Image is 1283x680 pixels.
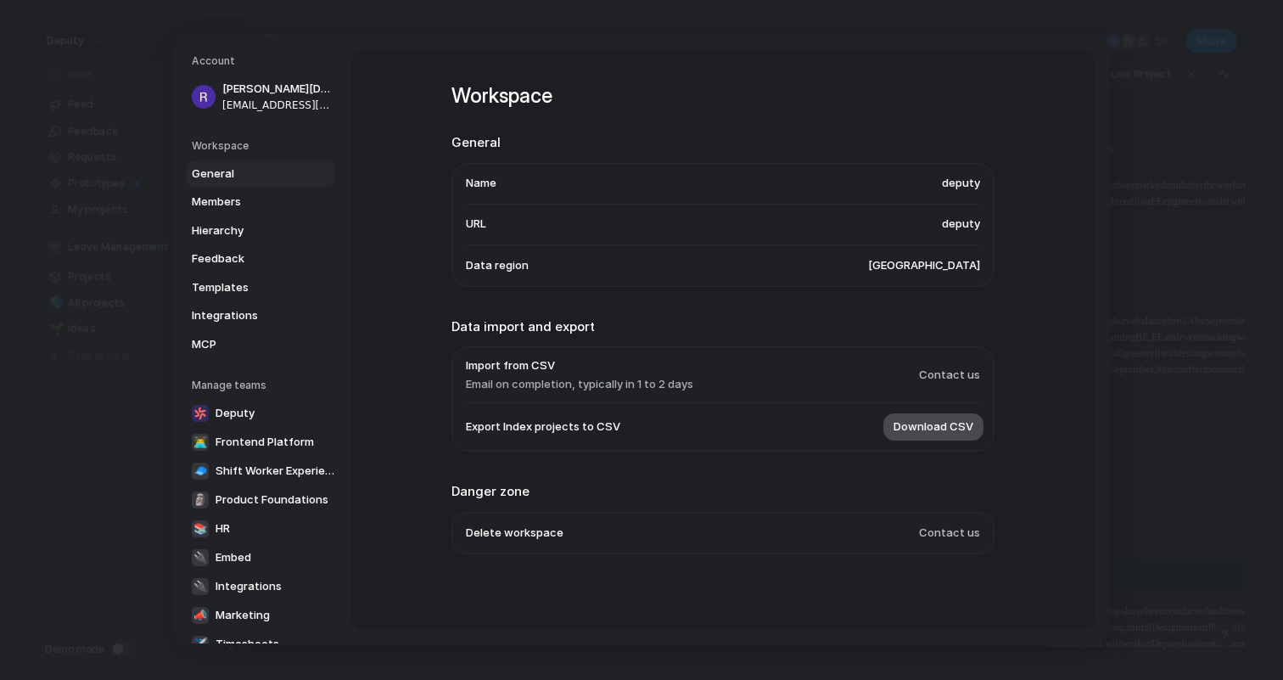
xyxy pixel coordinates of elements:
span: HR [216,520,230,537]
a: 🔌Embed [187,544,343,571]
span: Contact us [919,525,980,542]
span: Members [192,194,300,211]
div: 📣 [192,607,209,624]
div: 🗿 [192,492,209,509]
a: MCP [187,331,334,358]
span: Integrations [192,307,300,324]
span: Name [466,175,496,192]
span: [PERSON_NAME][DEMOGRAPHIC_DATA] [222,81,331,98]
a: Members [187,188,334,216]
a: 🧢Shift Worker Experience [187,458,343,485]
span: Marketing [216,607,270,624]
span: MCP [192,336,300,353]
a: Feedback [187,245,334,273]
span: General [192,166,300,183]
span: deputy [942,175,980,192]
a: Integrations [187,302,334,329]
h5: Manage teams [192,378,334,393]
span: Shift Worker Experience [216,463,338,480]
a: General [187,160,334,188]
a: 🗿Product Foundations [187,486,343,514]
span: Feedback [192,250,300,267]
h2: General [451,133,994,153]
div: 📚 [192,520,209,537]
span: Product Foundations [216,492,328,509]
span: deputy [942,216,980,233]
div: 🧢 [192,463,209,480]
h2: Data import and export [451,318,994,337]
a: ✈️Timesheets [187,631,343,658]
div: 👨‍💻 [192,434,209,451]
button: Download CSV [883,413,983,441]
a: Templates [187,274,334,301]
span: Data region [466,257,529,274]
h1: Workspace [451,81,994,111]
div: 🔌 [192,549,209,566]
h2: Danger zone [451,482,994,502]
span: Download CSV [894,419,973,436]
span: Email on completion, typically in 1 to 2 days [466,376,693,393]
span: Delete workspace [466,525,563,542]
span: URL [466,216,486,233]
a: 🔌Integrations [187,573,343,600]
span: Import from CSV [466,357,693,374]
span: [GEOGRAPHIC_DATA] [868,257,980,274]
div: ✈️ [192,636,209,653]
span: Deputy [216,405,255,422]
span: Integrations [216,578,282,595]
a: 📣Marketing [187,602,343,629]
span: Embed [216,549,251,566]
span: Export Index projects to CSV [466,419,620,436]
h5: Account [192,53,334,69]
a: Deputy [187,400,343,427]
span: [EMAIL_ADDRESS][DOMAIN_NAME] [222,98,331,113]
div: 🔌 [192,578,209,595]
a: 👨‍💻Frontend Platform [187,429,343,456]
a: Hierarchy [187,217,334,244]
h5: Workspace [192,138,334,154]
span: Contact us [919,367,980,384]
a: [PERSON_NAME][DEMOGRAPHIC_DATA][EMAIL_ADDRESS][DOMAIN_NAME] [187,76,334,118]
span: Templates [192,279,300,296]
span: Timesheets [216,636,279,653]
span: Frontend Platform [216,434,314,451]
a: 📚HR [187,515,343,542]
span: Hierarchy [192,222,300,239]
